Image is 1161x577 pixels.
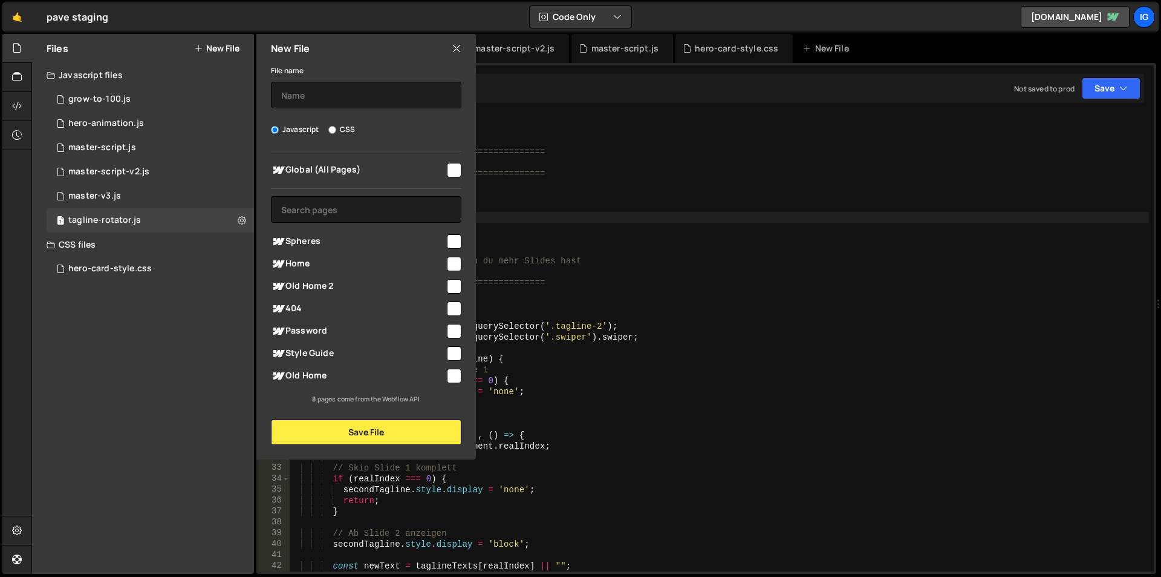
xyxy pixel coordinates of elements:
[57,217,64,226] span: 1
[68,142,136,153] div: master-script.js
[259,473,290,484] div: 34
[271,124,319,136] label: Javascript
[259,539,290,550] div: 40
[68,191,121,202] div: master-v3.js
[68,118,144,129] div: hero-animation.js
[271,346,445,361] span: Style Guide
[312,395,420,403] small: 8 pages come from the Webflow API
[259,517,290,528] div: 38
[47,136,254,160] div: 16760/45786.js
[47,208,254,232] div: 16760/46373.js
[328,126,336,134] input: CSS
[271,82,461,108] input: Name
[47,184,254,208] div: 16760/46055.js
[259,506,290,517] div: 37
[47,87,254,111] div: 16760/45783.js
[271,302,445,316] span: 404
[32,63,254,87] div: Javascript files
[259,528,290,539] div: 39
[271,126,279,134] input: Javascript
[591,42,659,54] div: master-script.js
[47,42,68,55] h2: Files
[259,484,290,495] div: 35
[194,44,239,53] button: New File
[47,111,254,136] div: 16760/45785.js
[271,279,445,294] span: Old Home 2
[271,65,304,77] label: File name
[32,232,254,257] div: CSS files
[802,42,853,54] div: New File
[695,42,778,54] div: hero-card-style.css
[68,167,149,177] div: master-script-v2.js
[1014,84,1075,94] div: Not saved to prod
[530,6,631,28] button: Code Only
[271,163,445,177] span: Global (All Pages)
[271,257,445,271] span: Home
[473,42,554,54] div: master-script-v2.js
[271,234,445,249] span: Spheres
[271,369,445,383] span: Old Home
[259,463,290,473] div: 33
[68,94,131,105] div: grow-to-100.js
[1082,77,1140,99] button: Save
[47,10,108,24] div: pave staging
[68,263,152,274] div: hero-card-style.css
[259,495,290,506] div: 36
[328,124,355,136] label: CSS
[1133,6,1155,28] a: ig
[259,550,290,561] div: 41
[2,2,32,31] a: 🤙
[271,324,445,338] span: Password
[47,160,254,184] div: 16760/45980.js
[271,196,461,223] input: Search pages
[1021,6,1130,28] a: [DOMAIN_NAME]
[47,257,254,281] div: 16760/45784.css
[259,561,290,572] div: 42
[271,420,461,445] button: Save File
[68,215,141,226] div: tagline-rotator.js
[271,42,310,55] h2: New File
